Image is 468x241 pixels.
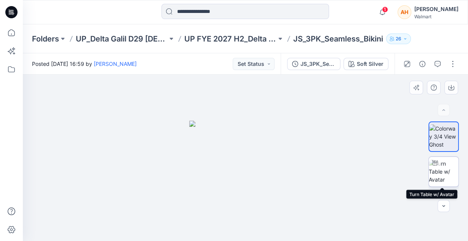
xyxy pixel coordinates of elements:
[293,34,383,44] p: JS_3PK_Seamless_Bikini
[398,5,411,19] div: AH
[32,60,137,68] span: Posted [DATE] 16:59 by
[184,34,276,44] a: UP FYE 2027 H2_Delta Galil D29 Joyspun Panties
[287,58,340,70] button: JS_3PK_Seamless_Bikini
[76,34,168,44] a: UP_Delta Galil D29 [DEMOGRAPHIC_DATA] Joyspun Intimates
[414,14,458,19] div: Walmart
[94,61,137,67] a: [PERSON_NAME]
[386,34,411,44] button: 26
[343,58,388,70] button: Soft Silver
[382,6,388,13] span: 1
[429,124,458,148] img: Colorway 3/4 View Ghost
[396,35,401,43] p: 26
[416,58,428,70] button: Details
[32,34,59,44] a: Folders
[414,5,458,14] div: [PERSON_NAME]
[300,60,335,68] div: JS_3PK_Seamless_Bikini
[357,60,383,68] div: Soft Silver
[189,121,301,241] img: eyJhbGciOiJIUzI1NiIsImtpZCI6IjAiLCJzbHQiOiJzZXMiLCJ0eXAiOiJKV1QifQ.eyJkYXRhIjp7InR5cGUiOiJzdG9yYW...
[429,160,458,184] img: Turn Table w/ Avatar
